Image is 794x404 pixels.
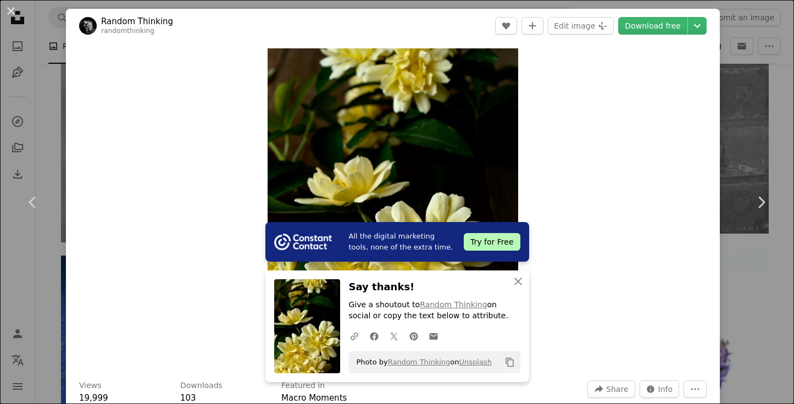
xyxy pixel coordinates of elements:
h3: Views [79,380,102,391]
img: Go to Random Thinking's profile [79,17,97,35]
img: a group of yellow flowers sitting on top of a wooden table [268,48,518,367]
a: Share on Pinterest [404,325,424,347]
p: Give a shoutout to on social or copy the text below to attribute. [349,300,520,322]
h3: Featured in [281,380,325,391]
a: randomthinking [101,27,154,35]
span: Share [606,381,628,397]
a: Random Thinking [388,358,451,366]
h3: Say thanks! [349,279,520,295]
button: More Actions [684,380,707,398]
span: 103 [180,393,196,403]
a: Share on Facebook [364,325,384,347]
a: Next [728,150,794,255]
a: Random Thinking [420,300,487,309]
a: Share over email [424,325,443,347]
a: Unsplash [459,358,492,366]
a: All the digital marketing tools, none of the extra time.Try for Free [265,222,529,262]
a: Random Thinking [101,16,173,27]
button: Like [495,17,517,35]
a: Download free [618,17,687,35]
button: Copy to clipboard [501,353,519,372]
button: Choose download size [688,17,707,35]
h3: Downloads [180,380,223,391]
img: file-1754318165549-24bf788d5b37 [274,234,332,250]
div: Try for Free [464,233,520,251]
a: Macro Moments [281,393,347,403]
span: Info [658,381,673,397]
button: Stats about this image [640,380,680,398]
button: Add to Collection [521,17,543,35]
span: Photo by on [351,353,492,371]
button: Edit image [548,17,614,35]
button: Share this image [587,380,635,398]
a: Share on Twitter [384,325,404,347]
span: 19,999 [79,393,108,403]
button: Zoom in on this image [268,48,518,367]
span: All the digital marketing tools, none of the extra time. [349,231,456,253]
